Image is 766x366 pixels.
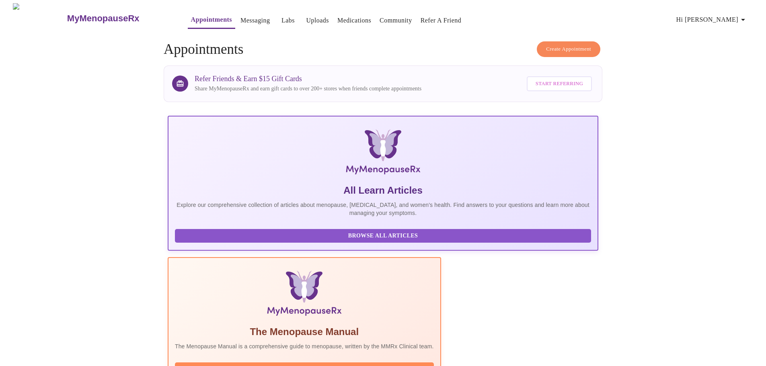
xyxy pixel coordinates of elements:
a: Medications [337,15,371,26]
a: Community [380,15,412,26]
h3: MyMenopauseRx [67,13,140,24]
span: Create Appointment [546,45,591,54]
span: Start Referring [536,79,583,88]
span: Hi [PERSON_NAME] [676,14,748,25]
a: Labs [281,15,295,26]
h5: The Menopause Manual [175,325,434,338]
h3: Refer Friends & Earn $15 Gift Cards [195,75,421,83]
a: Uploads [306,15,329,26]
button: Appointments [188,12,235,29]
button: Create Appointment [537,41,600,57]
p: Share MyMenopauseRx and earn gift cards to over 200+ stores when friends complete appointments [195,85,421,93]
a: Appointments [191,14,232,25]
button: Community [376,12,415,29]
h5: All Learn Articles [175,184,591,197]
button: Browse All Articles [175,229,591,243]
img: MyMenopauseRx Logo [13,3,66,33]
p: The Menopause Manual is a comprehensive guide to menopause, written by the MMRx Clinical team. [175,342,434,350]
a: Browse All Articles [175,232,593,239]
img: MyMenopauseRx Logo [240,129,526,178]
button: Medications [334,12,374,29]
button: Labs [275,12,301,29]
button: Hi [PERSON_NAME] [673,12,751,28]
h4: Appointments [164,41,602,57]
button: Uploads [303,12,332,29]
a: Refer a Friend [421,15,462,26]
p: Explore our comprehensive collection of articles about menopause, [MEDICAL_DATA], and women's hea... [175,201,591,217]
a: Messaging [240,15,270,26]
button: Start Referring [527,76,592,91]
img: Menopause Manual [216,271,392,319]
a: MyMenopauseRx [66,4,171,33]
span: Browse All Articles [183,231,583,241]
button: Refer a Friend [417,12,465,29]
a: Start Referring [525,72,594,95]
button: Messaging [237,12,273,29]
